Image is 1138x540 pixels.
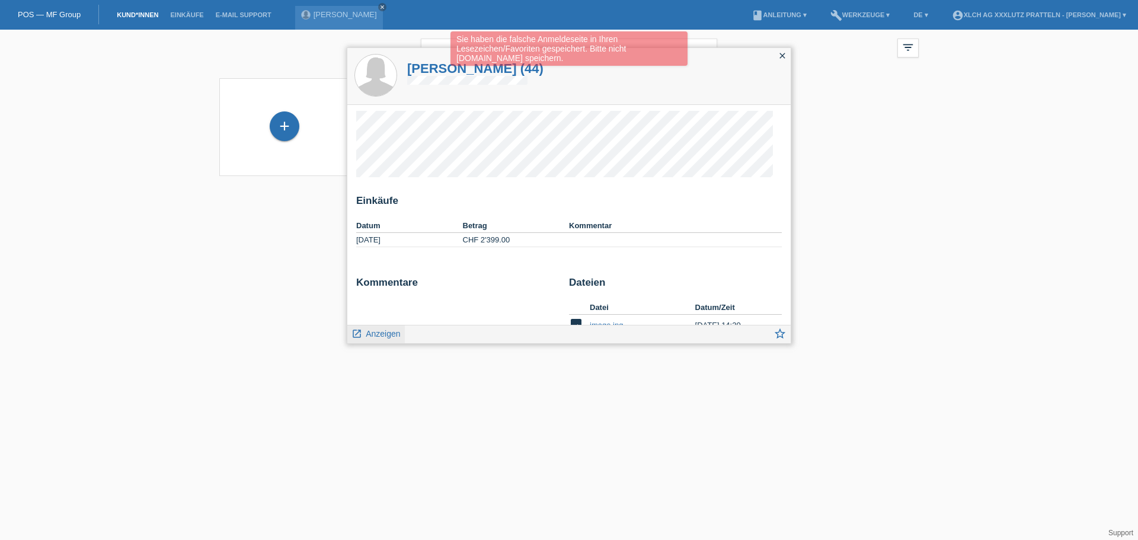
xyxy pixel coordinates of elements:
[824,11,896,18] a: buildWerkzeuge ▾
[590,301,695,315] th: Datei
[830,9,842,21] i: build
[351,325,401,340] a: launch Anzeigen
[463,219,570,233] th: Betrag
[164,11,209,18] a: Einkäufe
[590,321,623,330] a: image.jpg
[463,233,570,247] td: CHF 2'399.00
[695,315,765,336] td: [DATE] 14:20
[569,219,782,233] th: Kommentar
[270,116,299,136] div: Kund*in hinzufügen
[952,9,964,21] i: account_circle
[752,9,763,21] i: book
[356,233,463,247] td: [DATE]
[210,11,277,18] a: E-Mail Support
[351,328,362,339] i: launch
[366,329,400,338] span: Anzeigen
[907,11,934,18] a: DE ▾
[569,277,782,295] h2: Dateien
[746,11,813,18] a: bookAnleitung ▾
[569,317,583,331] i: image
[946,11,1132,18] a: account_circleXLCH AG XXXLutz Pratteln - [PERSON_NAME] ▾
[379,4,385,10] i: close
[378,3,386,11] a: close
[773,328,787,343] a: star_border
[314,10,377,19] a: [PERSON_NAME]
[450,31,688,66] div: Sie haben die falsche Anmeldeseite in Ihren Lesezeichen/Favoriten gespeichert. Bitte nicht [DOMAI...
[356,219,463,233] th: Datum
[356,195,782,213] h2: Einkäufe
[1108,529,1133,537] a: Support
[18,10,81,19] a: POS — MF Group
[695,301,765,315] th: Datum/Zeit
[773,327,787,340] i: star_border
[111,11,164,18] a: Kund*innen
[356,277,560,295] h2: Kommentare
